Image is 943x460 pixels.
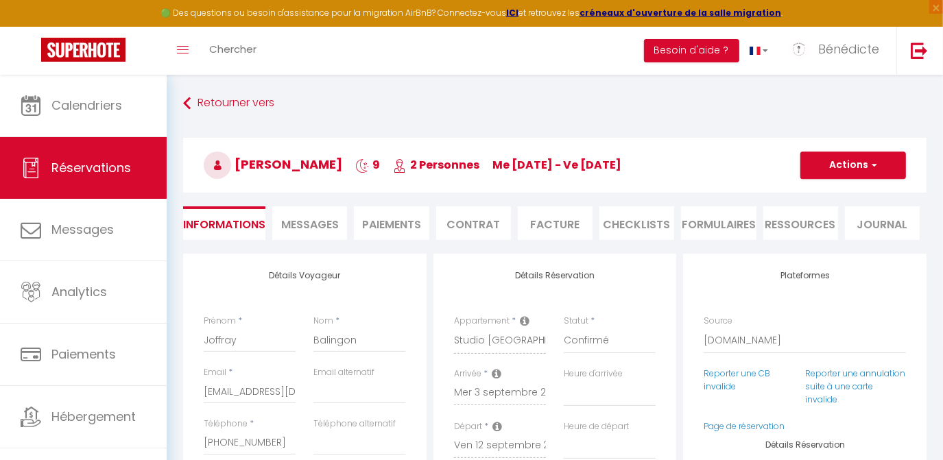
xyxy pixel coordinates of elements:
[11,5,52,47] button: Ouvrir le widget de chat LiveChat
[204,366,226,379] label: Email
[281,217,339,232] span: Messages
[763,206,838,240] li: Ressources
[506,7,518,19] a: ICI
[51,221,114,238] span: Messages
[313,315,333,328] label: Nom
[805,367,905,405] a: Reporter une annulation suite à une carte invalide
[704,420,785,432] a: Page de réservation
[454,420,482,433] label: Départ
[518,206,593,240] li: Facture
[393,157,479,173] span: 2 Personnes
[199,27,267,75] a: Chercher
[204,315,236,328] label: Prénom
[355,157,380,173] span: 9
[41,38,126,62] img: Super Booking
[51,346,116,363] span: Paiements
[204,417,248,431] label: Téléphone
[845,206,920,240] li: Journal
[704,315,732,328] label: Source
[204,271,406,280] h4: Détails Voyageur
[183,206,265,240] li: Informations
[313,417,396,431] label: Téléphone alternatif
[454,271,656,280] h4: Détails Réservation
[492,157,621,173] span: me [DATE] - ve [DATE]
[51,97,122,114] span: Calendriers
[789,39,809,60] img: ...
[564,367,623,380] label: Heure d'arrivée
[454,367,481,380] label: Arrivée
[51,283,107,300] span: Analytics
[644,39,739,62] button: Besoin d'aide ?
[354,206,429,240] li: Paiements
[51,159,131,176] span: Réservations
[313,366,374,379] label: Email alternatif
[704,367,770,392] a: Reporter une CB invalide
[911,42,928,59] img: logout
[564,315,588,328] label: Statut
[704,440,906,450] h4: Détails Réservation
[800,152,906,179] button: Actions
[436,206,511,240] li: Contrat
[183,91,927,116] a: Retourner vers
[704,271,906,280] h4: Plateformes
[778,27,896,75] a: ... Bénédicte
[564,420,629,433] label: Heure de départ
[599,206,674,240] li: CHECKLISTS
[209,42,256,56] span: Chercher
[454,315,510,328] label: Appartement
[681,206,756,240] li: FORMULAIRES
[204,156,342,173] span: [PERSON_NAME]
[51,408,136,425] span: Hébergement
[580,7,781,19] a: créneaux d'ouverture de la salle migration
[818,40,879,58] span: Bénédicte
